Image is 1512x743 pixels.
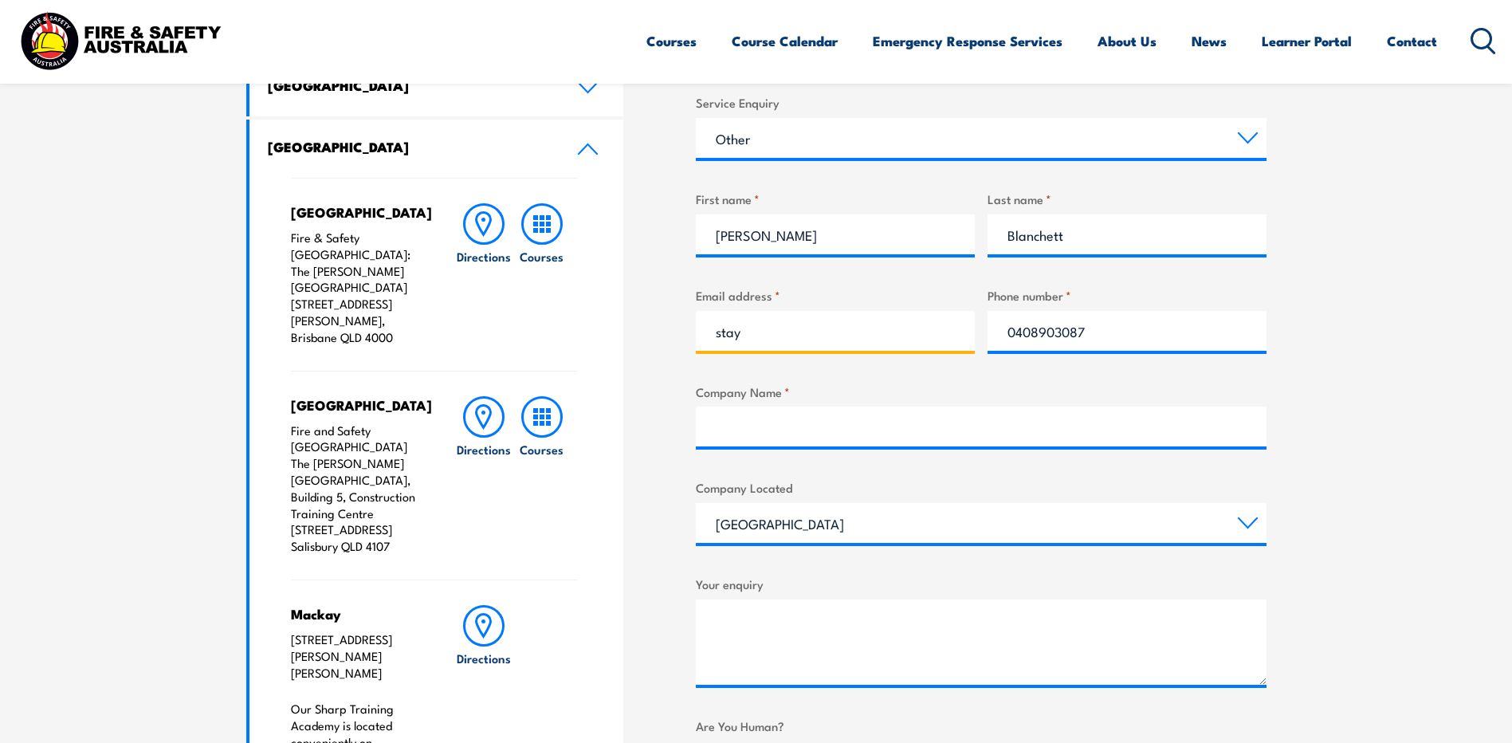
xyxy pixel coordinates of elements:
[1262,20,1352,62] a: Learner Portal
[513,396,571,555] a: Courses
[696,575,1267,593] label: Your enquiry
[696,478,1267,497] label: Company Located
[291,605,424,623] h4: Mackay
[291,423,424,555] p: Fire and Safety [GEOGRAPHIC_DATA] The [PERSON_NAME][GEOGRAPHIC_DATA], Building 5, Construction Tr...
[520,248,564,265] h6: Courses
[988,190,1267,208] label: Last name
[291,396,424,414] h4: [GEOGRAPHIC_DATA]
[291,631,424,681] p: [STREET_ADDRESS][PERSON_NAME][PERSON_NAME]
[455,203,513,346] a: Directions
[268,138,553,155] h4: [GEOGRAPHIC_DATA]
[696,383,1267,401] label: Company Name
[455,396,513,555] a: Directions
[268,77,553,94] h4: [GEOGRAPHIC_DATA]
[873,20,1062,62] a: Emergency Response Services
[1098,20,1157,62] a: About Us
[457,441,511,458] h6: Directions
[696,717,1267,735] label: Are You Human?
[291,203,424,221] h4: [GEOGRAPHIC_DATA]
[988,286,1267,305] label: Phone number
[513,203,571,346] a: Courses
[696,190,975,208] label: First name
[1387,20,1437,62] a: Contact
[1192,20,1227,62] a: News
[696,93,1267,112] label: Service Enquiry
[732,20,838,62] a: Course Calendar
[520,441,564,458] h6: Courses
[457,650,511,666] h6: Directions
[249,120,624,178] a: [GEOGRAPHIC_DATA]
[249,58,624,116] a: [GEOGRAPHIC_DATA]
[291,230,424,346] p: Fire & Safety [GEOGRAPHIC_DATA]: The [PERSON_NAME][GEOGRAPHIC_DATA] [STREET_ADDRESS][PERSON_NAME]...
[646,20,697,62] a: Courses
[457,248,511,265] h6: Directions
[696,286,975,305] label: Email address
